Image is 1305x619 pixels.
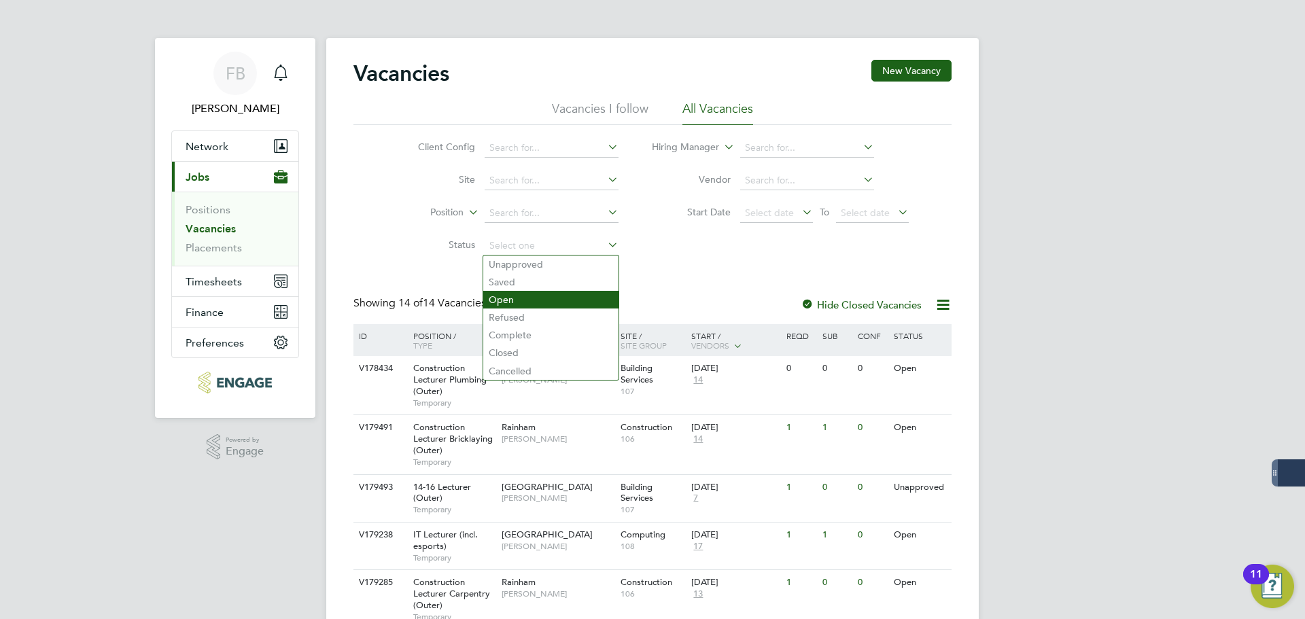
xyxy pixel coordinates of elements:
span: 14-16 Lecturer (Outer) [413,481,471,504]
span: 17 [691,541,705,552]
div: Position / [403,324,498,357]
div: V178434 [355,356,403,381]
div: 0 [783,356,818,381]
a: Vacancies [186,222,236,235]
span: Construction Lecturer Bricklaying (Outer) [413,421,493,456]
div: 0 [854,475,890,500]
span: 14 [691,374,705,386]
div: Site / [617,324,689,357]
div: [DATE] [691,363,780,374]
span: Select date [841,207,890,219]
div: [DATE] [691,422,780,434]
label: Hide Closed Vacancies [801,298,922,311]
span: Powered by [226,434,264,446]
nav: Main navigation [155,38,315,418]
span: Type [413,340,432,351]
a: Placements [186,241,242,254]
button: Preferences [172,328,298,357]
span: [PERSON_NAME] [502,434,614,444]
label: Hiring Manager [641,141,719,154]
div: 0 [854,523,890,548]
label: Status [397,238,475,251]
span: 13 [691,588,705,600]
span: Vendors [691,340,729,351]
label: Vendor [652,173,731,185]
label: Position [385,206,464,219]
div: Sub [819,324,854,347]
input: Select one [485,236,619,255]
div: Showing [353,296,489,311]
span: [GEOGRAPHIC_DATA] [502,529,593,540]
span: 108 [621,541,685,552]
div: Open [890,415,950,440]
span: [PERSON_NAME] [502,588,614,599]
li: Refused [483,308,619,326]
span: Building Services [621,481,653,504]
h2: Vacancies [353,60,449,87]
div: 0 [819,356,854,381]
span: Computing [621,529,665,540]
span: Timesheets [186,275,242,288]
span: Temporary [413,397,495,408]
button: New Vacancy [871,60,952,82]
input: Search for... [740,139,874,158]
div: V179238 [355,523,403,548]
span: [GEOGRAPHIC_DATA] [502,481,593,493]
a: FB[PERSON_NAME] [171,52,299,117]
a: Go to home page [171,372,299,393]
div: V179491 [355,415,403,440]
span: Engage [226,446,264,457]
div: 11 [1250,574,1262,592]
div: 1 [819,523,854,548]
div: Open [890,356,950,381]
button: Jobs [172,162,298,192]
span: Construction Lecturer Carpentry (Outer) [413,576,490,611]
label: Client Config [397,141,475,153]
div: 0 [819,475,854,500]
span: Temporary [413,552,495,563]
div: 1 [783,523,818,548]
input: Search for... [740,171,874,190]
li: Complete [483,326,619,344]
span: [PERSON_NAME] [502,541,614,552]
span: 106 [621,588,685,599]
span: 107 [621,504,685,515]
div: V179493 [355,475,403,500]
li: Saved [483,273,619,291]
div: 0 [854,415,890,440]
button: Timesheets [172,266,298,296]
div: 0 [854,356,890,381]
div: Open [890,570,950,595]
div: 1 [783,570,818,595]
input: Search for... [485,171,619,190]
div: 0 [854,570,890,595]
span: Fin Brown [171,101,299,117]
span: 14 Vacancies [398,296,486,310]
div: [DATE] [691,529,780,541]
a: Powered byEngage [207,434,264,460]
span: Building Services [621,362,653,385]
img: dovetailslate-logo-retina.png [198,372,271,393]
li: Vacancies I follow [552,101,648,125]
div: V179285 [355,570,403,595]
label: Start Date [652,206,731,218]
div: [DATE] [691,482,780,493]
div: Reqd [783,324,818,347]
span: 14 of [398,296,423,310]
div: 1 [783,415,818,440]
span: Finance [186,306,224,319]
span: Temporary [413,457,495,467]
span: Site Group [621,340,667,351]
label: Site [397,173,475,185]
button: Finance [172,297,298,327]
span: Network [186,140,228,153]
div: Jobs [172,192,298,266]
div: Open [890,523,950,548]
div: ID [355,324,403,347]
span: Rainham [502,576,536,588]
span: Select date [745,207,794,219]
div: Unapproved [890,475,950,500]
li: All Vacancies [682,101,753,125]
li: Open [483,291,619,308]
span: IT Lecturer (incl. esports) [413,529,478,552]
